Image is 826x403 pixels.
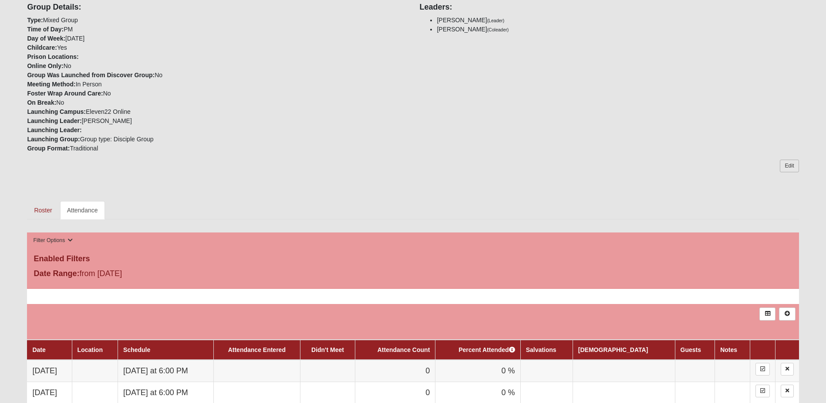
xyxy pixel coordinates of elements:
[759,307,775,320] a: Export to Excel
[32,346,45,353] a: Date
[27,17,43,24] strong: Type:
[355,360,435,382] td: 0
[720,346,737,353] a: Notes
[228,346,286,353] a: Attendance Entered
[27,26,64,33] strong: Time of Day:
[780,160,799,172] a: Edit
[27,126,81,133] strong: Launching Leader:
[30,236,75,245] button: Filter Options
[755,385,770,397] a: Enter Attendance
[311,346,344,353] a: Didn't Meet
[27,268,284,282] div: from [DATE]
[34,268,79,280] label: Date Range:
[437,25,799,34] li: [PERSON_NAME]
[675,340,715,360] th: Guests
[27,3,406,12] h4: Group Details:
[27,99,56,106] strong: On Break:
[487,27,509,32] small: (Coleader)
[781,385,794,397] a: Delete
[435,360,520,382] td: 0 %
[27,201,59,219] a: Roster
[123,346,150,353] a: Schedule
[419,3,799,12] h4: Leaders:
[27,136,80,143] strong: Launching Group:
[27,44,57,51] strong: Childcare:
[27,145,70,152] strong: Group Format:
[27,90,103,97] strong: Foster Wrap Around Care:
[459,346,515,353] a: Percent Attended
[27,360,72,382] td: [DATE]
[755,363,770,376] a: Enter Attendance
[27,62,63,69] strong: Online Only:
[781,363,794,376] a: Delete
[27,81,75,88] strong: Meeting Method:
[520,340,573,360] th: Salvations
[60,201,105,219] a: Attendance
[78,346,103,353] a: Location
[378,346,430,353] a: Attendance Count
[573,340,675,360] th: [DEMOGRAPHIC_DATA]
[487,18,505,23] small: (Leader)
[437,16,799,25] li: [PERSON_NAME]
[118,360,214,382] td: [DATE] at 6:00 PM
[27,35,65,42] strong: Day of Week:
[779,307,795,320] a: Alt+N
[27,108,86,115] strong: Launching Campus:
[27,117,81,124] strong: Launching Leader:
[34,254,792,264] h4: Enabled Filters
[27,72,155,79] strong: Group Was Launched from Discover Group:
[27,53,78,60] strong: Prison Locations:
